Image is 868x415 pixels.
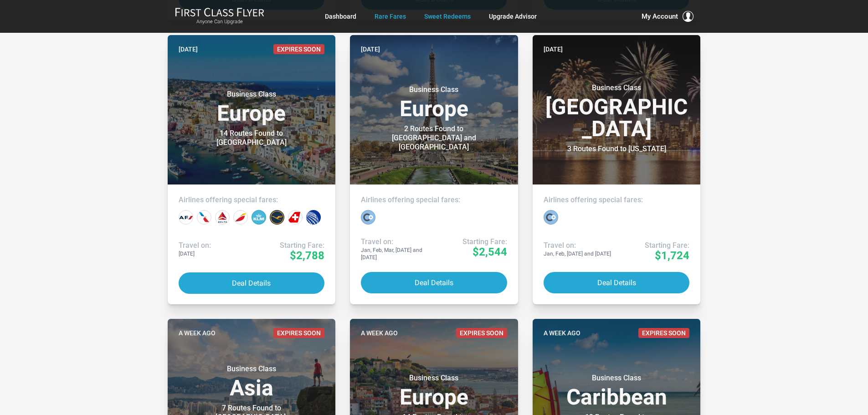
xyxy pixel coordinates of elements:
a: [DATE]Business ClassEurope2 Routes Found to [GEOGRAPHIC_DATA] and [GEOGRAPHIC_DATA]Airlines offer... [350,35,518,304]
div: Iberia [233,210,248,225]
div: 3 Routes Found to [US_STATE] [560,144,673,154]
div: KLM [252,210,266,225]
span: Expires Soon [456,328,507,338]
span: My Account [642,11,678,22]
span: Expires Soon [273,44,324,54]
a: Dashboard [325,8,356,25]
span: Expires Soon [638,328,689,338]
time: A week ago [361,328,398,338]
a: Upgrade Advisor [489,8,537,25]
div: Delta Airlines [215,210,230,225]
a: Sweet Redeems [424,8,471,25]
button: Deal Details [544,272,690,293]
time: A week ago [544,328,580,338]
div: Air France [179,210,193,225]
img: First Class Flyer [175,7,264,17]
small: Business Class [560,374,673,383]
h3: [GEOGRAPHIC_DATA] [544,83,690,140]
h4: Airlines offering special fares: [361,195,507,205]
small: Business Class [560,83,673,92]
small: Business Class [377,85,491,94]
h3: Europe [361,374,507,408]
h3: Asia [179,364,325,399]
h4: Airlines offering special fares: [544,195,690,205]
span: Expires Soon [273,328,324,338]
a: [DATE]Business Class[GEOGRAPHIC_DATA]3 Routes Found to [US_STATE]Airlines offering special fares:... [533,35,701,304]
time: [DATE] [179,44,198,54]
a: [DATE]Expires SoonBusiness ClassEurope14 Routes Found to [GEOGRAPHIC_DATA]Airlines offering speci... [168,35,336,304]
h3: Europe [179,90,325,124]
button: My Account [642,11,693,22]
div: American Airlines [197,210,211,225]
div: La Compagnie [544,210,558,225]
div: 2 Routes Found to [GEOGRAPHIC_DATA] and [GEOGRAPHIC_DATA] [377,124,491,152]
div: Swiss [288,210,303,225]
div: United [306,210,321,225]
time: [DATE] [544,44,563,54]
div: 14 Routes Found to [GEOGRAPHIC_DATA] [195,129,308,147]
button: Deal Details [361,272,507,293]
div: Lufthansa [270,210,284,225]
h3: Caribbean [544,374,690,408]
small: Business Class [377,374,491,383]
div: La Compagnie [361,210,375,225]
a: First Class FlyerAnyone Can Upgrade [175,7,264,26]
small: Business Class [195,364,308,374]
h4: Airlines offering special fares: [179,195,325,205]
a: Rare Fares [375,8,406,25]
small: Business Class [195,90,308,99]
h3: Europe [361,85,507,120]
time: A week ago [179,328,216,338]
time: [DATE] [361,44,380,54]
small: Anyone Can Upgrade [175,19,264,25]
button: Deal Details [179,272,325,294]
